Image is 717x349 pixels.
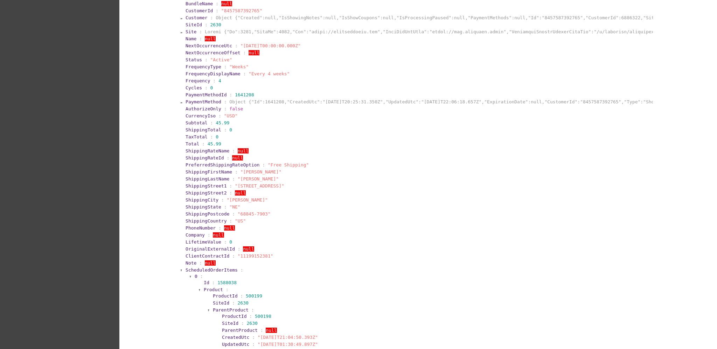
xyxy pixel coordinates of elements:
span: PaymentMethodId [186,92,227,97]
span: : [252,342,255,347]
span: "Active" [210,57,232,62]
span: AuthorizeOnly [186,106,221,111]
span: : [212,280,215,285]
span: "Free Shipping" [268,162,309,167]
span: null [221,1,232,6]
span: : [229,92,232,97]
span: 0 [216,134,218,139]
span: LifetimeValue [186,239,221,245]
span: : [221,197,224,203]
span: ProductId [213,293,237,299]
span: null [232,155,243,160]
span: "11199152381" [238,253,273,259]
span: "[DATE]T01:30:49.897Z" [258,342,318,347]
span: "US" [235,218,246,224]
span: : [205,85,208,90]
span: "[PERSON_NAME]" [241,169,281,174]
span: : [243,50,246,55]
span: : [235,43,238,48]
span: 1588038 [217,280,237,285]
span: PreferredShippingRateOption [186,162,259,167]
span: "NE" [229,204,240,210]
span: ShippingCity [186,197,218,203]
span: Frequency [186,78,210,83]
span: : [252,335,255,340]
span: 0 [229,127,232,132]
span: : [202,141,205,146]
span: : [240,293,243,299]
span: : [243,71,246,76]
span: ParentProduct [222,328,258,333]
span: : [224,204,227,210]
span: : [249,314,252,319]
span: : [251,307,254,313]
span: null [266,328,277,333]
span: false [229,106,243,111]
span: : [229,190,232,196]
span: 2630 [238,300,249,306]
span: "Every 4 weeks" [249,71,290,76]
span: Name [186,36,196,41]
span: : [241,267,243,273]
span: 4 [218,78,221,83]
span: ShippingTotal [186,127,221,132]
span: "[STREET_ADDRESS]" [235,183,284,189]
span: : [232,211,235,217]
span: "[DATE]T21:04:50.393Z" [258,335,318,340]
span: FrequencyType [186,64,221,69]
span: SiteId [213,300,229,306]
span: : [226,287,229,292]
span: : [229,183,232,189]
span: : [232,176,235,182]
span: : [238,246,241,252]
span: : [241,321,244,326]
span: CurrencyIso [186,113,216,118]
span: : [224,64,227,69]
span: FrequencyDisplayName [186,71,241,76]
span: "68845-7903" [238,211,271,217]
span: null [249,50,259,55]
span: : [200,274,203,279]
span: : [232,253,235,259]
span: : [199,36,202,41]
span: : [199,29,202,34]
span: : [227,155,229,160]
span: Site [186,29,196,34]
span: : [224,127,227,132]
span: : [216,1,218,6]
span: : [205,22,208,27]
span: ShippingPostcode [186,211,229,217]
span: : [210,134,213,139]
span: Id [204,280,209,285]
span: PhoneNumber [186,225,216,231]
span: Cycles [186,85,202,90]
span: : [210,15,213,20]
span: ShippingRateName [186,148,229,153]
span: null [235,190,246,196]
span: Status [186,57,202,62]
span: Note [186,260,196,266]
span: "8457587392765" [221,8,262,13]
span: : [218,113,221,118]
span: "USD" [224,113,238,118]
span: ShippingCountry [186,218,227,224]
span: OriginalExternalId [186,246,235,252]
span: : [216,8,218,13]
span: 500198 [255,314,271,319]
span: Company [186,232,205,238]
span: null [238,148,249,153]
span: : [229,218,232,224]
span: 45.99 [208,141,221,146]
span: : [218,225,221,231]
span: : [232,148,235,153]
span: : [260,328,263,333]
span: ShippingStreet1 [186,183,227,189]
span: 2630 [247,321,258,326]
span: : [213,78,216,83]
span: null [224,225,235,231]
span: SiteId [186,22,202,27]
span: NextOccurrenceOffset [186,50,241,55]
span: 500199 [246,293,262,299]
span: ProductId [222,314,246,319]
span: 0 [229,239,232,245]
